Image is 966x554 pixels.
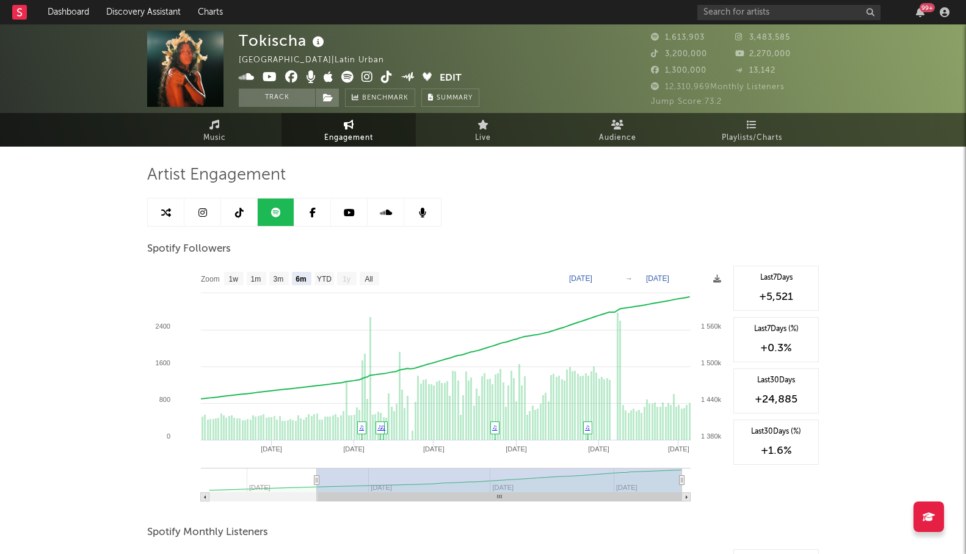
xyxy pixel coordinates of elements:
div: +0.3 % [740,341,812,355]
text: 1 500k [701,359,722,366]
text: [DATE] [261,445,282,453]
span: Spotify Followers [147,242,231,257]
div: Last 30 Days (%) [740,426,812,437]
text: Zoom [201,275,220,283]
text: YTD [317,275,332,283]
div: Last 30 Days [740,375,812,386]
button: Edit [440,71,462,86]
span: 1,300,000 [651,67,706,75]
a: ♫ [380,423,385,431]
span: Audience [599,131,636,145]
text: 1y [343,275,350,283]
text: [DATE] [569,274,592,283]
text: [DATE] [423,445,445,453]
text: → [625,274,633,283]
div: +24,885 [740,392,812,407]
input: Search for artists [697,5,881,20]
span: 3,483,585 [735,34,790,42]
a: ♫ [359,423,364,431]
div: +5,521 [740,290,812,304]
div: [GEOGRAPHIC_DATA] | Latin Urban [239,53,398,68]
text: 3m [274,275,284,283]
span: 3,200,000 [651,50,707,58]
a: Engagement [281,113,416,147]
a: Playlists/Charts [685,113,819,147]
a: Music [147,113,281,147]
span: 13,142 [735,67,775,75]
a: Audience [550,113,685,147]
span: Benchmark [362,91,409,106]
button: Track [239,89,315,107]
text: All [365,275,372,283]
a: ♫ [377,423,382,431]
div: Tokischa [239,31,327,51]
text: 1m [251,275,261,283]
span: 1,613,903 [651,34,705,42]
text: 2400 [156,323,170,330]
text: 1600 [156,359,170,366]
span: Summary [437,95,473,101]
div: +1.6 % [740,443,812,458]
text: [DATE] [588,445,609,453]
span: Jump Score: 73.2 [651,98,722,106]
text: 1 560k [701,323,722,330]
text: 1w [229,275,239,283]
button: Summary [421,89,479,107]
span: Live [475,131,491,145]
text: 800 [159,396,170,403]
a: Live [416,113,550,147]
text: [DATE] [343,445,365,453]
text: 1 380k [701,432,722,440]
button: 99+ [916,7,924,17]
div: Last 7 Days (%) [740,324,812,335]
div: Last 7 Days [740,272,812,283]
text: [DATE] [668,445,689,453]
div: 99 + [920,3,935,12]
span: Engagement [324,131,373,145]
a: ♫ [585,423,590,431]
text: 6m [296,275,306,283]
span: 2,270,000 [735,50,791,58]
text: [DATE] [646,274,669,283]
a: ♫ [492,423,497,431]
text: 0 [167,432,170,440]
text: 1 440k [701,396,722,403]
a: Benchmark [345,89,415,107]
span: 12,310,969 Monthly Listeners [651,83,785,91]
text: [DATE] [506,445,527,453]
span: Music [203,131,226,145]
span: Playlists/Charts [722,131,782,145]
span: Spotify Monthly Listeners [147,525,268,540]
span: Artist Engagement [147,168,286,183]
